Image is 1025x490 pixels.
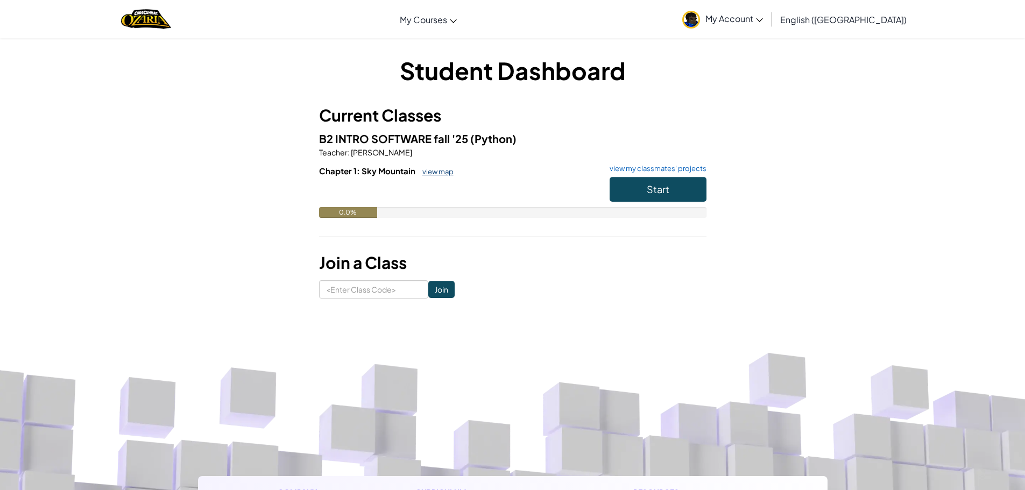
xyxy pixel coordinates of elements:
[319,103,706,127] h3: Current Classes
[428,281,455,298] input: Join
[319,280,428,299] input: <Enter Class Code>
[647,183,669,195] span: Start
[121,8,171,30] img: Home
[394,5,462,34] a: My Courses
[682,11,700,29] img: avatar
[610,177,706,202] button: Start
[348,147,350,157] span: :
[319,132,470,145] span: B2 INTRO SOFTWARE fall '25
[470,132,517,145] span: (Python)
[677,2,768,36] a: My Account
[780,14,907,25] span: English ([GEOGRAPHIC_DATA])
[121,8,171,30] a: Ozaria by CodeCombat logo
[319,166,417,176] span: Chapter 1: Sky Mountain
[400,14,447,25] span: My Courses
[319,54,706,87] h1: Student Dashboard
[319,251,706,275] h3: Join a Class
[319,147,348,157] span: Teacher
[319,207,377,218] div: 0.0%
[604,165,706,172] a: view my classmates' projects
[417,167,454,176] a: view map
[705,13,763,24] span: My Account
[350,147,412,157] span: [PERSON_NAME]
[775,5,912,34] a: English ([GEOGRAPHIC_DATA])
